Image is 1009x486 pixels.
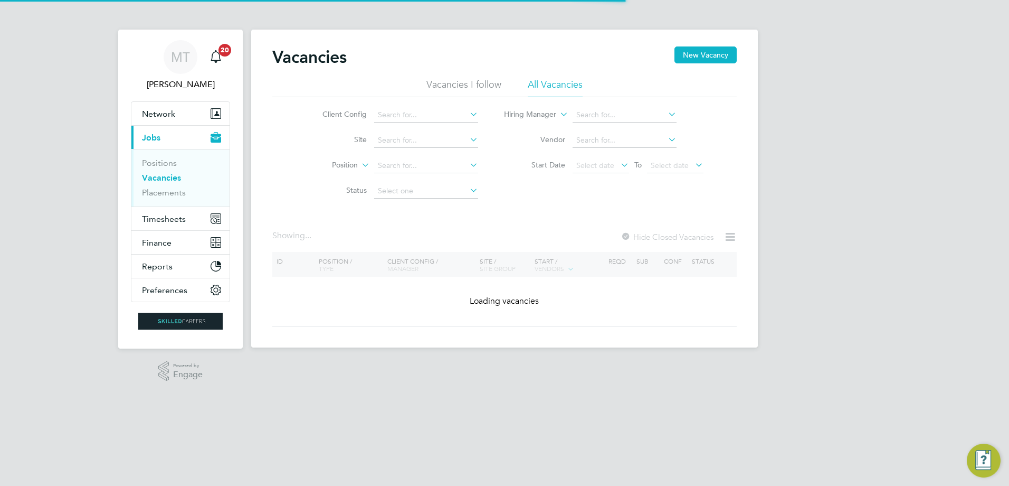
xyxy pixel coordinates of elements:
a: Positions [142,158,177,168]
span: Reports [142,261,173,272]
button: Network [131,102,230,125]
span: 20 [218,44,231,57]
img: skilledcareers-logo-retina.png [138,313,223,330]
input: Search for... [374,158,478,173]
span: Network [142,109,175,119]
span: Engage [173,370,203,379]
button: Engage Resource Center [967,444,1001,478]
span: MT [171,50,190,64]
div: Jobs [131,149,230,207]
span: Matt Taylor [131,78,230,91]
span: Select date [576,161,614,170]
a: Vacancies [142,173,181,183]
span: Preferences [142,285,187,295]
span: To [631,158,645,172]
button: Jobs [131,126,230,149]
label: Position [297,160,358,171]
a: Placements [142,188,186,198]
div: Showing [272,230,313,241]
input: Select one [374,184,478,199]
label: Site [306,135,367,144]
a: 20 [205,40,226,74]
button: Timesheets [131,207,230,230]
li: All Vacancies [528,78,583,97]
span: Timesheets [142,214,186,224]
button: Reports [131,255,230,278]
input: Search for... [374,108,478,123]
a: MT[PERSON_NAME] [131,40,230,91]
a: Go to home page [131,313,230,330]
button: New Vacancy [674,46,737,63]
span: Finance [142,238,172,248]
h2: Vacancies [272,46,347,68]
nav: Main navigation [118,30,243,349]
label: Hide Closed Vacancies [621,232,713,242]
span: ... [305,230,311,241]
span: Powered by [173,361,203,370]
label: Start Date [505,160,565,170]
label: Client Config [306,109,367,119]
span: Jobs [142,133,160,143]
label: Vendor [505,135,565,144]
label: Hiring Manager [496,109,556,120]
button: Preferences [131,278,230,302]
span: Select date [651,161,689,170]
li: Vacancies I follow [426,78,501,97]
a: Powered byEngage [158,361,203,381]
input: Search for... [573,108,677,123]
input: Search for... [573,133,677,148]
label: Status [306,185,367,195]
input: Search for... [374,133,478,148]
button: Finance [131,231,230,254]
